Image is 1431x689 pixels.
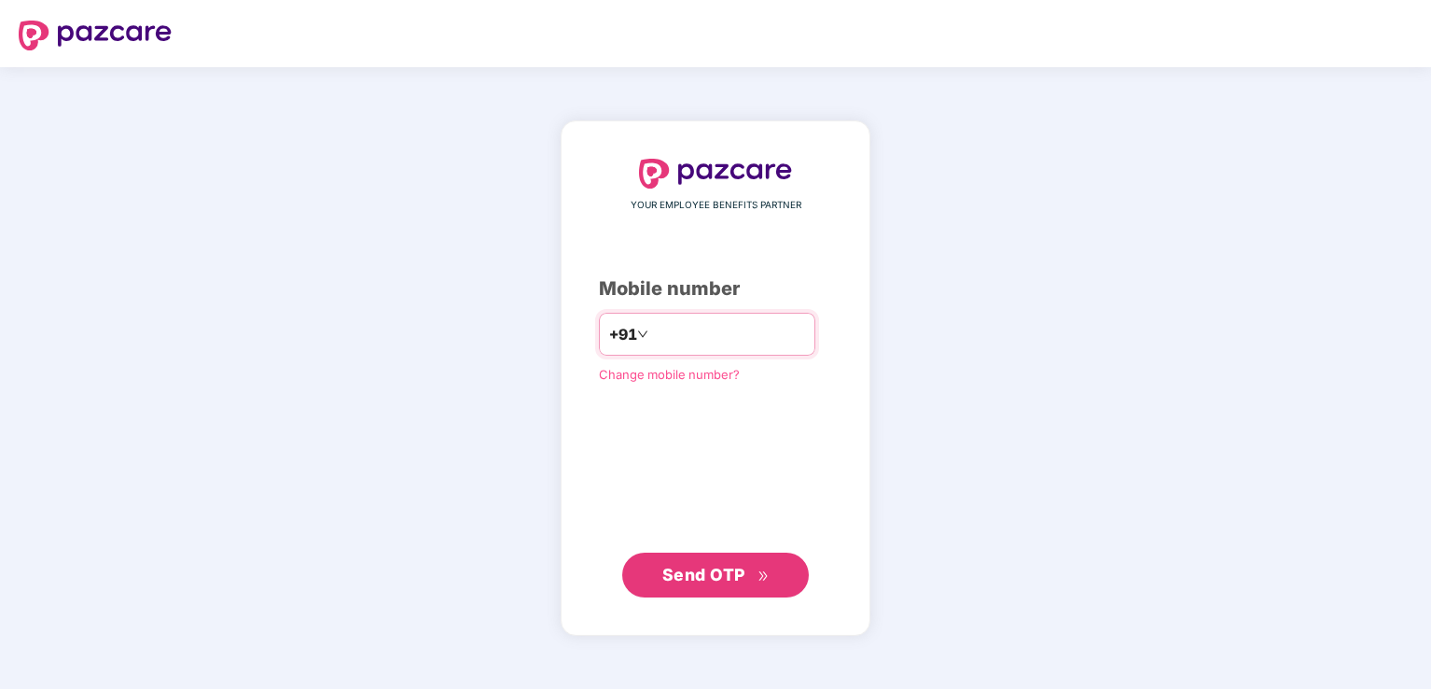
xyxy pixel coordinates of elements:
[662,565,745,584] span: Send OTP
[609,323,637,346] span: +91
[637,329,648,340] span: down
[599,274,832,303] div: Mobile number
[757,570,770,583] span: double-right
[631,198,801,213] span: YOUR EMPLOYEE BENEFITS PARTNER
[19,21,172,50] img: logo
[622,553,809,598] button: Send OTPdouble-right
[639,159,792,189] img: logo
[599,367,740,382] a: Change mobile number?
